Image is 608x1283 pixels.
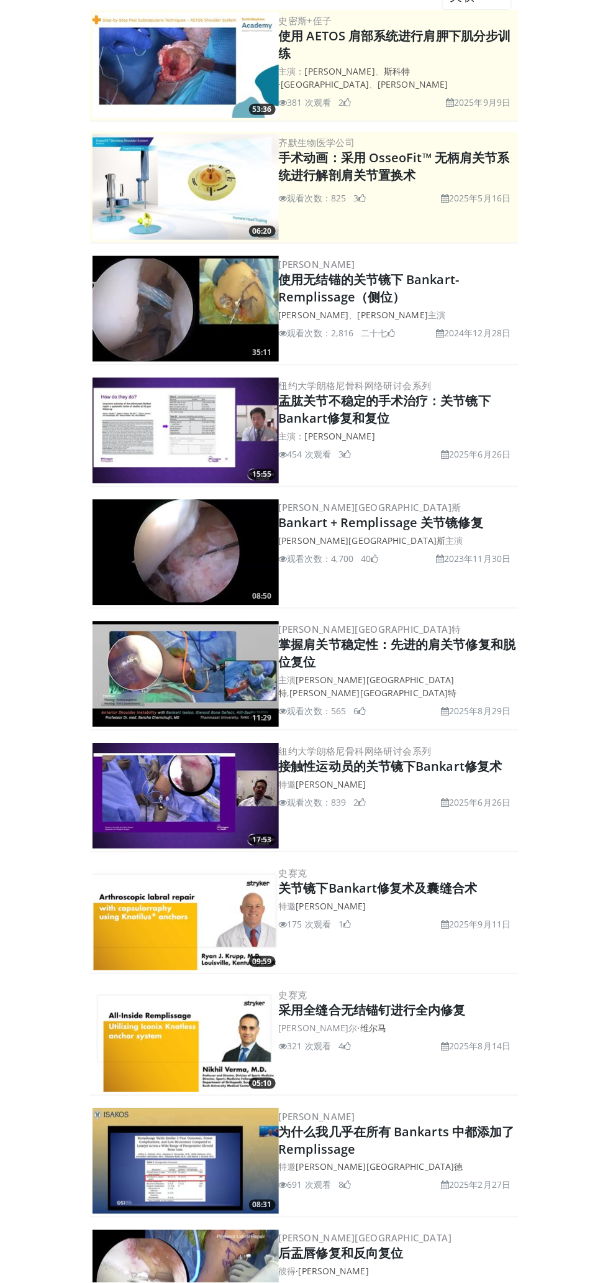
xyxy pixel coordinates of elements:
[253,226,272,236] font: 06:20
[279,623,461,636] font: [PERSON_NAME][GEOGRAPHIC_DATA]特
[253,957,272,967] font: 09:59
[279,1111,355,1123] a: [PERSON_NAME]
[444,553,510,565] font: 2023年11月30日
[288,1180,332,1192] font: 691 次观看
[361,327,388,339] font: 二十七
[450,919,511,931] font: 2025年9月11日
[279,65,305,77] font: 主演：
[338,449,343,461] font: 3
[93,378,279,484] a: 15:55
[354,797,359,809] font: 2
[93,743,279,849] img: f23c0389-07bb-4c2f-b982-3cdb75f4fe2c.300x170_q85_crop-smart_upscale.jpg
[296,1162,463,1174] a: [PERSON_NAME][GEOGRAPHIC_DATA]德
[279,393,491,427] font: 盂肱关节不稳定的手术治疗：关节镜下Bankart修复和复位
[279,745,432,758] font: 纽约大学朗格尼骨科网络研讨会系列
[253,835,272,845] font: 17:53
[296,779,366,791] a: [PERSON_NAME]
[279,309,349,321] a: [PERSON_NAME]
[93,743,279,849] a: 17:53
[93,12,279,118] a: 53:36
[279,1266,296,1278] font: 彼得
[288,449,332,461] font: 454 次观看
[428,309,445,321] font: 主演
[450,192,511,204] font: 2025年5月16日
[253,104,272,114] font: 53:36
[279,1246,404,1262] a: 后盂唇修复和反向复位
[296,1266,369,1278] a: ·[PERSON_NAME]
[450,706,511,717] font: 2025年8月29日
[93,987,279,1093] img: 0dbaa052-54c8-49be-8279-c70a6c51c0f9.300x170_q85_crop-smart_upscale.jpg
[93,500,279,605] img: 50183f3c-c470-4514-bc15-a76767eb77f7.300x170_q85_crop-smart_upscale.jpg
[93,865,279,971] img: c8a3b2cc-5bd4-4878-862c-e86fdf4d853b.300x170_q85_crop-smart_upscale.jpg
[279,989,307,1001] a: 史赛克
[358,1023,386,1034] a: ·维尔马
[450,797,511,809] font: 2025年6月26日
[93,256,279,362] img: 5511b34b-6e8b-47df-b482-3c31bf70cbb7.300x170_q85_crop-smart_upscale.jpg
[93,865,279,971] a: 09:59
[279,380,432,392] a: 纽约大学朗格尼骨科网络研讨会系列
[279,1233,452,1245] a: [PERSON_NAME][GEOGRAPHIC_DATA]
[93,12,279,118] img: 70e54e43-e9ea-4a9d-be99-25d1f039a65a.300x170_q85_crop-smart_upscale.jpg
[93,622,279,727] a: 11:29
[93,500,279,605] a: 08:50
[93,134,279,240] img: 84e7f812-2061-4fff-86f6-cdff29f66ef4.300x170_q85_crop-smart_upscale.jpg
[279,758,502,775] font: 接触性运动员的关节镜下Bankart修复术
[279,880,478,897] a: 关节镜下Bankart修复术及囊缝合术
[279,271,460,305] font: 使用无结锚的关节镜下 Bankart-Remplissage（侧位）
[288,327,354,339] font: 观看次数：2,816
[253,1078,272,1089] font: 05:10
[354,192,359,204] font: 3
[338,1180,343,1192] font: 8
[450,1180,511,1192] font: 2025年2月27日
[358,309,428,321] font: [PERSON_NAME]
[279,674,455,699] a: [PERSON_NAME][GEOGRAPHIC_DATA]特
[253,713,272,724] font: 11:29
[93,622,279,727] img: 12bfd8a1-61c9-4857-9f26-c8a25e8997c8.300x170_q85_crop-smart_upscale.jpg
[450,449,511,461] font: 2025年6月26日
[305,431,375,443] a: [PERSON_NAME]
[253,347,272,358] font: 35:11
[279,535,446,547] font: [PERSON_NAME][GEOGRAPHIC_DATA]斯
[288,919,332,931] font: 175 次观看
[349,309,358,321] font: 、
[279,515,484,531] a: Bankart + Remplissage 关节镜修复
[296,901,366,913] a: [PERSON_NAME]
[279,867,307,880] a: 史赛克
[279,27,511,62] a: 使用 AETOS 肩部系统进行肩胛下肌分步训练
[305,65,375,77] a: [PERSON_NAME]
[338,96,343,108] font: 2
[378,78,448,90] a: [PERSON_NAME]
[93,256,279,362] a: 35:11
[279,502,461,514] a: [PERSON_NAME][GEOGRAPHIC_DATA]斯
[446,535,463,547] font: 主演
[288,96,332,108] font: 381 次观看
[279,1023,358,1034] font: [PERSON_NAME]尔
[279,149,510,183] font: 手术动画：采用 OsseoFit™ 无柄肩关节系统进行解剖肩关节置换术
[288,797,347,809] font: 观看次数：839
[253,591,272,602] font: 08:50
[279,1124,515,1158] font: 为什么我几乎在所有 Bankarts 中都添加了 Remplissage
[279,1002,466,1019] a: 采用全缝合无结锚钉进行全内修复
[93,134,279,240] a: 06:20
[279,431,305,443] font: 主演：
[369,78,378,90] font: 、
[279,258,355,270] a: [PERSON_NAME]
[375,65,384,77] font: 、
